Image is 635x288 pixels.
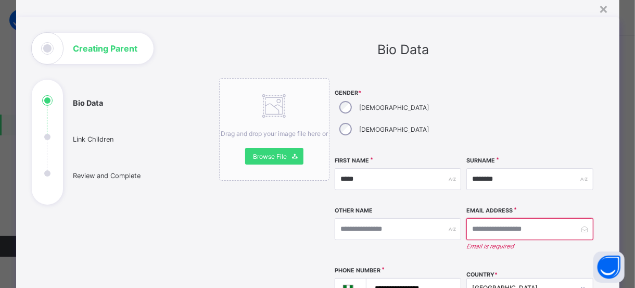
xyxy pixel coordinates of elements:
[253,153,287,160] span: Browse File
[335,207,373,214] label: Other Name
[335,267,380,274] label: Phone Number
[359,126,429,133] label: [DEMOGRAPHIC_DATA]
[593,252,625,283] button: Open asap
[219,78,330,181] div: Drag and drop your image file here orBrowse File
[466,242,593,250] em: Email is required
[73,44,138,53] h1: Creating Parent
[466,207,513,214] label: Email Address
[335,90,461,96] span: Gender
[466,271,498,278] span: COUNTRY
[335,157,369,164] label: First Name
[378,42,429,57] span: Bio Data
[466,157,495,164] label: Surname
[359,104,429,111] label: [DEMOGRAPHIC_DATA]
[221,130,328,137] span: Drag and drop your image file here or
